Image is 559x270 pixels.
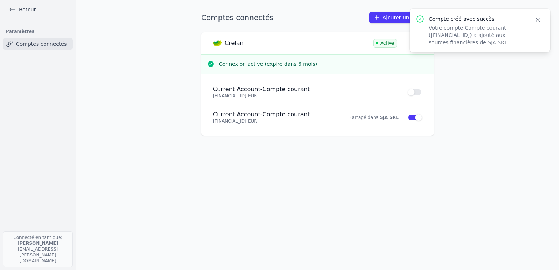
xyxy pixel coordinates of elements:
h1: Comptes connectés [201,12,274,23]
p: Connecté en tant que: [EMAIL_ADDRESS][PERSON_NAME][DOMAIN_NAME] [3,231,73,267]
h3: Paramètres [3,26,73,37]
p: Votre compte Compte courant ([FINANCIAL_ID]) a ajouté aux sources financières de SJA SRL [429,24,525,46]
h4: Current Account - Compte courant [213,111,320,118]
a: Comptes connectés [3,38,73,50]
strong: [PERSON_NAME] [18,241,59,246]
p: Compte créé avec succès [429,15,525,23]
h3: Crelan [225,40,244,47]
p: Partagé dans [329,115,399,120]
h3: Connexion active (expire dans 6 mois) [219,60,428,68]
a: Retour [6,4,39,15]
p: [FINANCIAL_ID] - EUR [213,118,320,124]
img: Crelan logo [213,39,222,48]
a: Ajouter un compte [369,12,434,23]
h4: Current Account - Compte courant [213,86,399,93]
a: SJA SRL [380,115,399,120]
span: Active [373,39,397,48]
p: [FINANCIAL_ID] - EUR [213,93,399,99]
